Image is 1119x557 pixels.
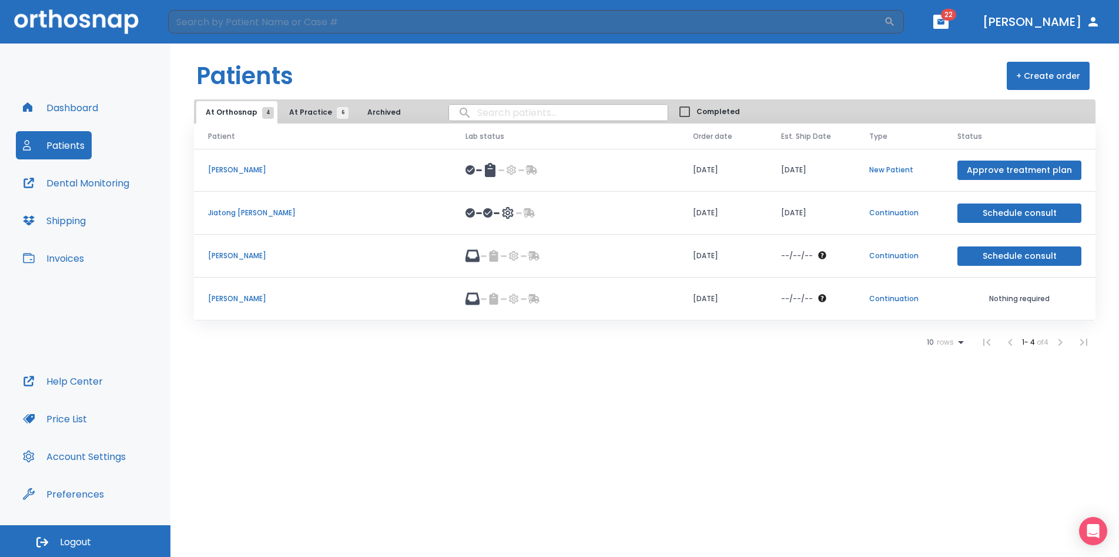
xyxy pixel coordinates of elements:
button: Approve treatment plan [957,161,1081,180]
p: Nothing required [957,293,1081,304]
td: [DATE] [679,278,767,321]
span: 4 [262,107,274,119]
div: Open Intercom Messenger [1079,517,1107,545]
div: tabs [196,101,416,124]
span: rows [934,338,954,346]
h1: Patients [196,58,293,94]
span: Order date [693,131,732,142]
span: Patient [208,131,235,142]
button: Help Center [16,367,110,395]
button: Schedule consult [957,204,1081,223]
p: [PERSON_NAME] [208,293,437,304]
p: Continuation [869,208,929,218]
button: Invoices [16,244,91,272]
button: Schedule consult [957,246,1081,266]
span: At Orthosnap [206,107,268,118]
span: 1 - 4 [1022,337,1037,347]
span: 22 [941,9,956,21]
p: Continuation [869,251,929,261]
p: --/--/-- [781,293,813,304]
span: Lab status [465,131,504,142]
input: Search by Patient Name or Case # [168,10,884,34]
span: Completed [696,106,740,117]
button: Account Settings [16,442,133,471]
span: At Practice [289,107,343,118]
td: [DATE] [767,192,855,235]
td: [DATE] [679,235,767,278]
p: --/--/-- [781,251,813,261]
p: [PERSON_NAME] [208,251,437,261]
td: [DATE] [679,192,767,235]
p: New Patient [869,165,929,175]
button: Dental Monitoring [16,169,136,197]
input: search [449,101,668,124]
div: Tooltip anchor [102,489,112,499]
button: Patients [16,131,92,159]
button: Preferences [16,480,111,508]
button: Archived [354,101,413,124]
p: Continuation [869,293,929,304]
span: Est. Ship Date [781,131,831,142]
td: [DATE] [679,149,767,192]
div: The date will be available after approving treatment plan [781,293,841,304]
img: Orthosnap [14,9,139,34]
div: The date will be available after approving treatment plan [781,251,841,261]
td: [DATE] [767,149,855,192]
p: Jiatong [PERSON_NAME] [208,208,437,218]
button: Shipping [16,206,93,235]
span: Status [957,131,982,142]
span: Type [869,131,887,142]
span: 10 [927,338,934,346]
span: 6 [337,107,349,119]
p: [PERSON_NAME] [208,165,437,175]
button: Dashboard [16,94,105,122]
button: [PERSON_NAME] [978,11,1105,32]
span: of 4 [1037,337,1048,347]
button: Price List [16,405,94,433]
span: Logout [60,536,91,549]
button: + Create order [1007,62,1090,90]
